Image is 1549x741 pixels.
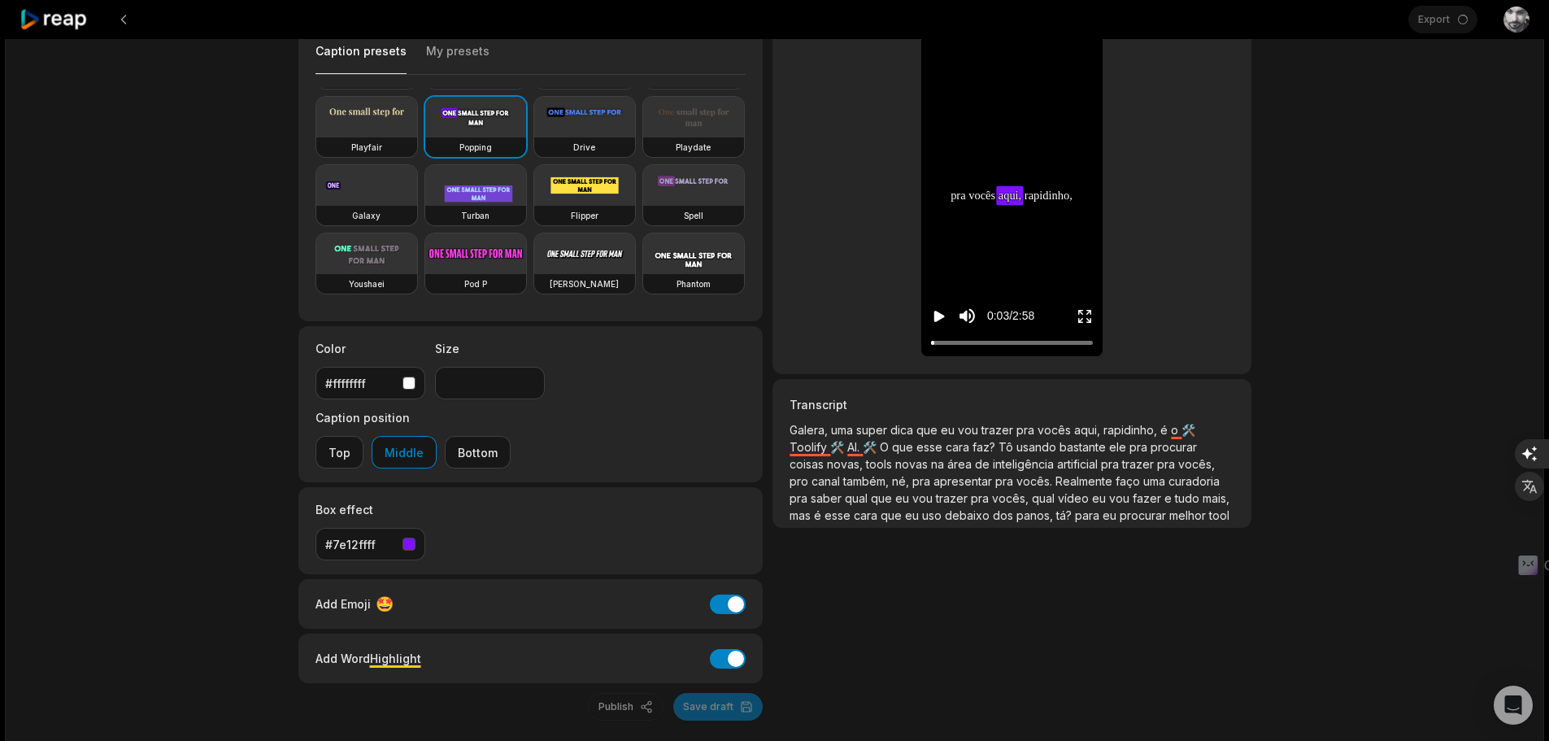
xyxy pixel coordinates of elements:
div: Add Word [315,647,421,669]
span: é [1160,423,1171,437]
span: pra [1016,423,1038,437]
span: aqui, [997,186,1024,206]
span: Galera, [790,423,831,437]
span: rapidinho, [1025,186,1073,204]
span: e [1164,491,1175,505]
span: pra [1157,457,1178,471]
span: eu [905,508,922,522]
span: qual [1032,491,1058,505]
div: Open Intercom Messenger [1494,686,1533,725]
span: o [1171,423,1181,437]
span: vocês, [992,491,1032,505]
span: fazer [1133,491,1164,505]
span: também, [843,474,892,488]
button: Bottom [445,436,511,469]
span: mas [790,508,814,522]
span: artificial [1057,457,1101,471]
span: vocês [969,186,996,204]
span: de [975,457,993,471]
span: tá? [1056,508,1075,522]
span: cara [946,440,972,454]
span: aqui, [1074,423,1103,437]
span: trazer [1122,457,1157,471]
span: eu [1092,491,1109,505]
span: novas, [827,457,866,471]
span: pro [790,474,811,488]
span: novas [895,457,931,471]
span: usando [1016,440,1059,454]
label: Caption position [315,409,511,426]
h3: Popping [459,141,492,154]
h3: Spell [684,209,703,222]
span: que [892,440,916,454]
span: na [931,457,947,471]
span: Add Emoji [315,595,371,612]
span: eu [1103,508,1120,522]
span: Tô [999,440,1016,454]
span: pra [951,186,966,204]
span: vocês [1038,423,1074,437]
span: vocês, [1178,457,1215,471]
span: faz? [972,440,999,454]
span: Realmente [1055,474,1116,488]
span: curadoria [1168,474,1220,488]
h3: Flipper [571,209,598,222]
button: Caption presets [315,43,407,75]
span: que [871,491,895,505]
span: procurar [1151,440,1197,454]
span: 🤩 [376,593,394,615]
span: tools [866,457,895,471]
button: Mute sound [957,306,977,326]
span: ele [1109,440,1129,454]
h3: Turban [461,209,490,222]
span: procurar [1120,508,1169,522]
span: área [947,457,975,471]
button: Play video [931,301,947,331]
h3: Galaxy [352,209,381,222]
span: cara [854,508,881,522]
span: Highlight [370,652,421,665]
span: esse [825,508,854,522]
h3: Playdate [676,141,711,154]
span: vou [1109,491,1133,505]
button: Top [315,436,363,469]
span: apresentar [933,474,995,488]
span: tool [1209,508,1229,522]
span: mais, [1203,491,1229,505]
span: pra [912,474,933,488]
span: dos [993,508,1016,522]
span: é [814,508,825,522]
span: eu [895,491,912,505]
span: uma [1143,474,1168,488]
span: né, [892,474,912,488]
span: faço [1116,474,1143,488]
span: vídeo [1058,491,1092,505]
span: pra [790,491,811,505]
button: #ffffffff [315,367,425,399]
h3: [PERSON_NAME] [550,277,619,290]
h3: Playfair [351,141,382,154]
button: Publish [588,693,664,721]
span: Toolify [790,440,830,454]
div: 0:03 / 2:58 [987,307,1034,325]
div: #ffffffff [325,375,396,392]
span: canal [811,474,843,488]
h3: Transcript [790,396,1234,413]
span: que [881,508,905,522]
span: O [880,440,892,454]
span: vou [912,491,936,505]
span: inteligência [993,457,1057,471]
span: trazer [936,491,971,505]
button: My presets [426,43,490,74]
span: vocês. [1016,474,1055,488]
span: melhor [1169,508,1209,522]
span: pra [1129,440,1151,454]
h3: Pod P [464,277,487,290]
button: Middle [372,436,437,469]
h3: Drive [573,141,595,154]
span: super [856,423,890,437]
h3: Youshaei [349,277,385,290]
span: debaixo [945,508,993,522]
span: tudo [1175,491,1203,505]
span: dica [890,423,916,437]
